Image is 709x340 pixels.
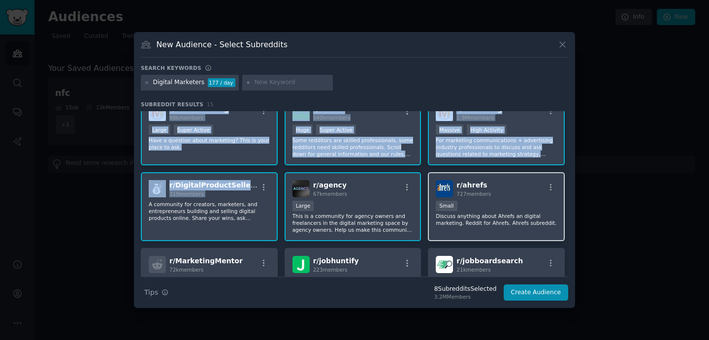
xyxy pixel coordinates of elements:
[144,287,158,298] span: Tips
[153,78,205,87] div: Digital Marketers
[169,181,258,189] span: r/ DigitalProductSellers
[149,104,166,121] img: AskMarketing
[436,137,557,157] p: For marketing communications + advertising industry professionals to discuss and ask questions re...
[141,284,172,301] button: Tips
[313,267,348,273] span: 223 members
[292,124,313,135] div: Huge
[157,39,288,50] h3: New Audience - Select Subreddits
[436,213,557,226] p: Discuss anything about Ahrefs an digital marketing. Reddit for Ahrefs. Ahrefs subreddit.
[255,78,329,87] input: New Keyword
[292,256,310,273] img: jobhuntify
[169,267,203,273] span: 72k members
[149,137,270,151] p: Have a question about marketing? This is your place to ask.
[313,181,347,189] span: r/ agency
[141,101,203,108] span: Subreddit Results
[456,267,490,273] span: 21k members
[456,181,487,189] span: r/ ahrefs
[434,285,497,294] div: 8 Subreddit s Selected
[292,104,310,121] img: forhire
[149,180,166,197] img: DigitalProductSellers
[292,213,414,233] p: This is a community for agency owners and freelancers in the digital marketing space by agency ow...
[456,257,523,265] span: r/ jobboardsearch
[169,191,204,197] span: 319 members
[436,104,453,121] img: marketing
[292,137,414,157] p: Some redditors are skilled professionals, some redditors need skilled professionals. Scroll down ...
[456,191,491,197] span: 727 members
[292,201,314,211] div: Large
[456,115,494,121] span: 1.9M members
[141,64,201,71] h3: Search keywords
[149,201,270,221] p: A community for creators, marketers, and entrepreneurs building and selling digital products onli...
[434,293,497,300] div: 3.2M Members
[149,124,170,135] div: Large
[169,115,203,121] span: 98k members
[436,201,457,211] div: Small
[169,257,243,265] span: r/ MarketingMentor
[313,115,351,121] span: 540k members
[174,124,214,135] div: Super Active
[207,101,214,107] span: 15
[208,78,235,87] div: 177 / day
[436,180,453,197] img: ahrefs
[316,124,356,135] div: Super Active
[313,191,347,197] span: 67k members
[292,180,310,197] img: agency
[504,284,569,301] button: Create Audience
[467,124,507,135] div: High Activity
[436,124,463,135] div: Massive
[313,257,359,265] span: r/ jobhuntify
[436,256,453,273] img: jobboardsearch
